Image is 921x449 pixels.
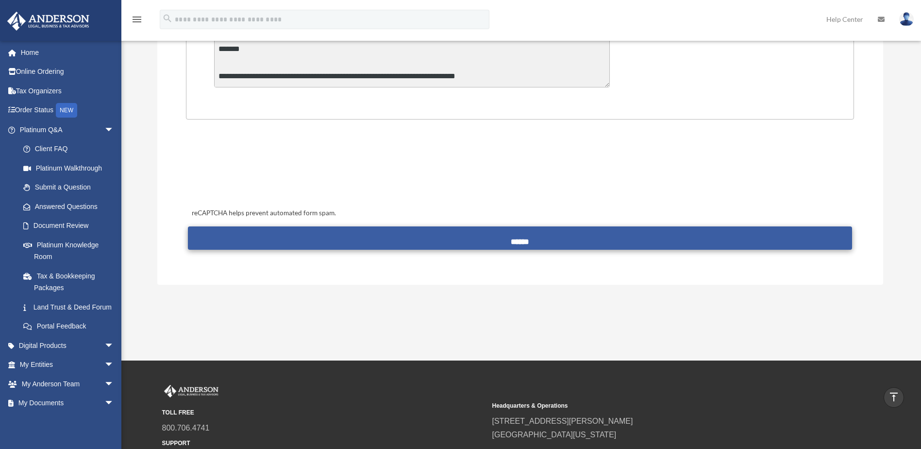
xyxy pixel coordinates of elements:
[7,394,129,413] a: My Documentsarrow_drop_down
[188,207,852,219] div: reCAPTCHA helps prevent automated form spam.
[884,387,904,408] a: vertical_align_top
[104,374,124,394] span: arrow_drop_down
[14,266,129,297] a: Tax & Bookkeeping Packages
[189,150,336,188] iframe: reCAPTCHA
[14,139,129,159] a: Client FAQ
[492,431,617,439] a: [GEOGRAPHIC_DATA][US_STATE]
[492,417,633,425] a: [STREET_ADDRESS][PERSON_NAME]
[7,101,129,121] a: Order StatusNEW
[162,424,210,432] a: 800.706.4741
[104,413,124,432] span: arrow_drop_down
[14,216,129,236] a: Document Review
[492,401,816,411] small: Headquarters & Operations
[14,235,129,266] a: Platinum Knowledge Room
[7,355,129,375] a: My Entitiesarrow_drop_down
[56,103,77,118] div: NEW
[131,17,143,25] a: menu
[7,374,129,394] a: My Anderson Teamarrow_drop_down
[899,12,914,26] img: User Pic
[162,438,486,449] small: SUPPORT
[7,336,129,355] a: Digital Productsarrow_drop_down
[7,62,129,82] a: Online Ordering
[104,336,124,356] span: arrow_drop_down
[888,391,900,403] i: vertical_align_top
[7,120,129,139] a: Platinum Q&Aarrow_drop_down
[7,413,129,432] a: Online Learningarrow_drop_down
[104,120,124,140] span: arrow_drop_down
[14,297,129,317] a: Land Trust & Deed Forum
[14,178,124,197] a: Submit a Question
[162,13,173,24] i: search
[14,317,129,336] a: Portal Feedback
[131,14,143,25] i: menu
[7,43,129,62] a: Home
[7,81,129,101] a: Tax Organizers
[104,394,124,414] span: arrow_drop_down
[162,408,486,418] small: TOLL FREE
[14,158,129,178] a: Platinum Walkthrough
[14,197,129,216] a: Answered Questions
[162,385,220,397] img: Anderson Advisors Platinum Portal
[4,12,92,31] img: Anderson Advisors Platinum Portal
[104,355,124,375] span: arrow_drop_down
